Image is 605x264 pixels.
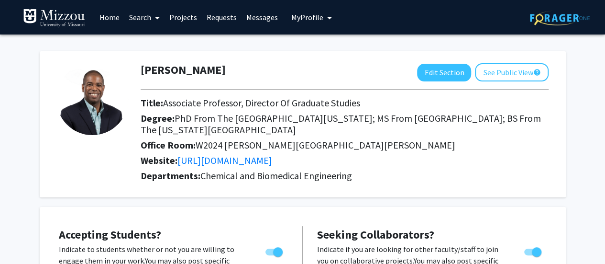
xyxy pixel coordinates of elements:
button: Edit Section [417,64,471,81]
mat-icon: help [533,67,540,78]
h2: Title: [141,97,549,109]
a: Messages [242,0,283,34]
span: Accepting Students? [59,227,161,242]
a: Projects [165,0,202,34]
span: PhD From The [GEOGRAPHIC_DATA][US_STATE]; MS From [GEOGRAPHIC_DATA]; BS From The [US_STATE][GEOGR... [141,112,541,136]
span: Chemical and Biomedical Engineering [200,170,352,182]
h2: Website: [141,155,549,166]
div: Toggle [520,243,547,258]
h2: Degree: [141,113,549,136]
span: W2024 [PERSON_NAME][GEOGRAPHIC_DATA][PERSON_NAME] [196,139,455,151]
a: Requests [202,0,242,34]
a: Opens in a new tab [177,154,272,166]
a: Home [95,0,124,34]
div: Toggle [262,243,288,258]
span: My Profile [291,12,323,22]
iframe: Chat [7,221,41,257]
h1: [PERSON_NAME] [141,63,226,77]
button: See Public View [475,63,549,81]
a: Search [124,0,165,34]
span: Seeking Collaborators? [317,227,434,242]
span: Associate Professor, Director Of Graduate Studies [163,97,360,109]
img: ForagerOne Logo [530,11,590,25]
img: Profile Picture [56,63,128,135]
h2: Office Room: [141,139,549,151]
img: University of Missouri Logo [23,9,85,28]
h2: Departments: [133,170,556,182]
